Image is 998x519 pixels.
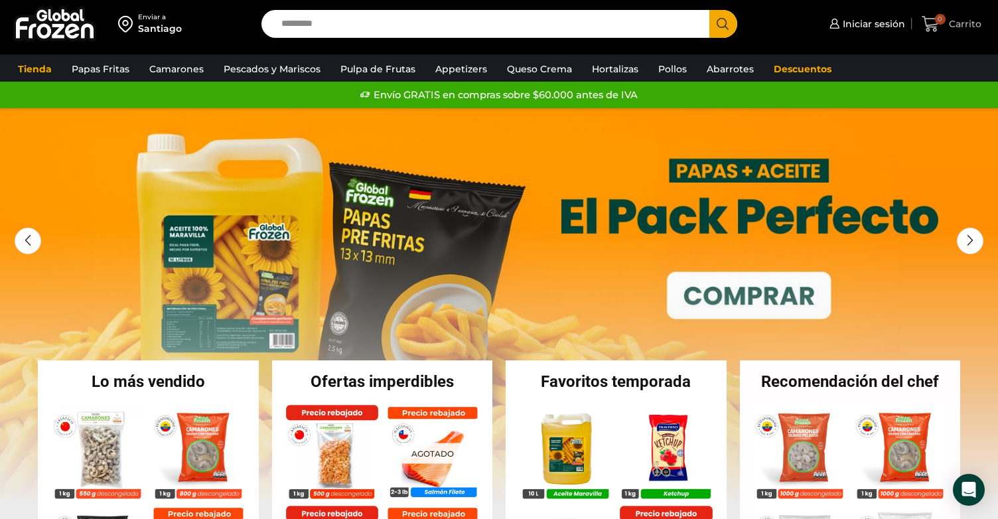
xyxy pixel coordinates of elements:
[138,13,182,22] div: Enviar a
[700,56,760,82] a: Abarrotes
[138,22,182,35] div: Santiago
[506,374,727,390] h2: Favoritos temporada
[217,56,327,82] a: Pescados y Mariscos
[11,56,58,82] a: Tienda
[709,10,737,38] button: Search button
[334,56,422,82] a: Pulpa de Frutas
[826,11,905,37] a: Iniciar sesión
[500,56,579,82] a: Queso Crema
[15,228,41,254] div: Previous slide
[839,17,905,31] span: Iniciar sesión
[957,228,983,254] div: Next slide
[401,443,463,463] p: Agotado
[65,56,136,82] a: Papas Fritas
[429,56,494,82] a: Appetizers
[740,374,961,390] h2: Recomendación del chef
[118,13,138,35] img: address-field-icon.svg
[652,56,693,82] a: Pollos
[585,56,645,82] a: Hortalizas
[918,9,985,40] a: 0 Carrito
[38,374,259,390] h2: Lo más vendido
[946,17,981,31] span: Carrito
[953,474,985,506] div: Open Intercom Messenger
[272,374,493,390] h2: Ofertas imperdibles
[767,56,838,82] a: Descuentos
[935,14,946,25] span: 0
[143,56,210,82] a: Camarones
